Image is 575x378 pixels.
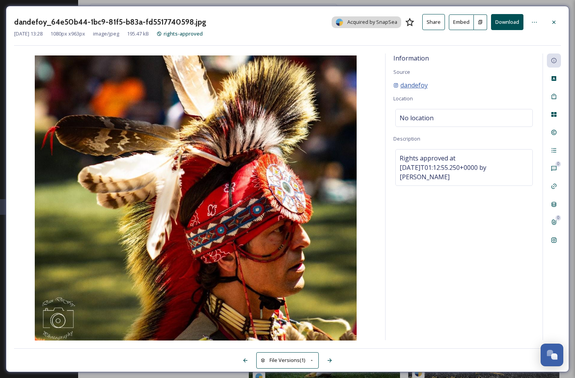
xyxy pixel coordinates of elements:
span: rights-approved [164,30,203,37]
span: Acquired by SnapSea [347,18,397,26]
div: 0 [555,215,561,221]
img: 1w_WwlyeTFwKdXSfVopGBYmDoUuRofCM4.jpg [14,55,377,342]
button: Share [422,14,445,30]
span: Source [393,68,410,75]
span: Information [393,54,429,62]
span: [DATE] 13:28 [14,30,43,37]
span: Description [393,135,420,142]
img: snapsea-logo.png [336,18,343,26]
span: dandefoy [400,80,428,90]
button: Open Chat [541,344,563,366]
span: No location [400,113,434,123]
a: dandefoy [393,80,428,90]
span: Location [393,95,413,102]
span: 195.47 kB [127,30,149,37]
span: 1080 px x 963 px [50,30,85,37]
button: Download [491,14,523,30]
span: Rights approved at [DATE]T01:12:55.250+0000 by [PERSON_NAME] [400,153,529,182]
button: File Versions(1) [256,352,319,368]
h3: dandefoy_64e50b44-1bc9-81f5-b83a-fd5517740598.jpg [14,16,206,28]
button: Embed [449,14,474,30]
div: 0 [555,161,561,167]
span: image/jpeg [93,30,119,37]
